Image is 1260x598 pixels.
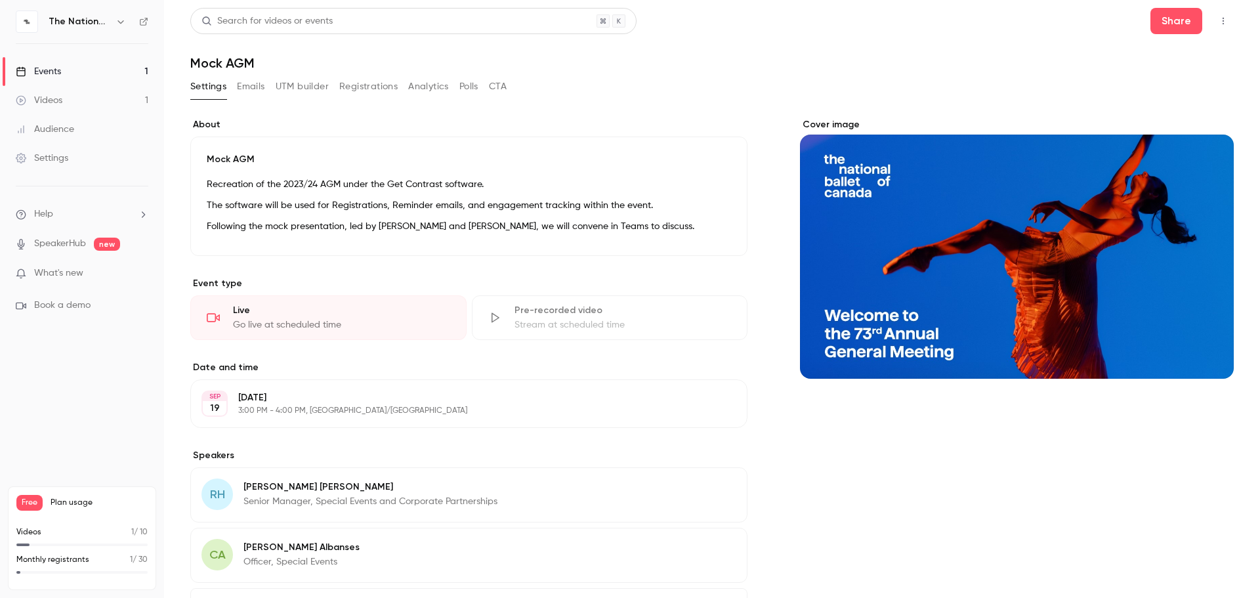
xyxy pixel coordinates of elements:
label: About [190,118,747,131]
h6: The National Ballet of Canada [49,15,110,28]
div: RH[PERSON_NAME] [PERSON_NAME]Senior Manager, Special Events and Corporate Partnerships [190,467,747,523]
p: / 10 [131,526,148,538]
label: Speakers [190,449,747,462]
button: Analytics [408,76,449,97]
span: Plan usage [51,498,148,508]
p: Following the mock presentation, led by [PERSON_NAME] and [PERSON_NAME], we will convene in Teams... [207,219,731,234]
p: Videos [16,526,41,538]
button: UTM builder [276,76,329,97]
span: Free [16,495,43,511]
label: Cover image [800,118,1234,131]
span: RH [210,486,225,503]
div: CA[PERSON_NAME] AlbansesOfficer, Special Events [190,528,747,583]
button: Emails [237,76,264,97]
button: Share [1150,8,1202,34]
p: Mock AGM [207,153,731,166]
p: 3:00 PM - 4:00 PM, [GEOGRAPHIC_DATA]/[GEOGRAPHIC_DATA] [238,406,678,416]
p: Recreation of the 2023/24 AGM under the Get Contrast software. [207,177,731,192]
button: Settings [190,76,226,97]
p: [DATE] [238,391,678,404]
div: Events [16,65,61,78]
p: [PERSON_NAME] [PERSON_NAME] [243,481,497,494]
span: CA [209,546,226,564]
button: CTA [489,76,507,97]
span: Help [34,207,53,221]
iframe: Noticeable Trigger [133,268,148,280]
div: Stream at scheduled time [514,318,732,331]
div: Pre-recorded videoStream at scheduled time [472,295,748,340]
div: Live [233,304,450,317]
div: Go live at scheduled time [233,318,450,331]
p: Event type [190,277,747,290]
img: The National Ballet of Canada [16,11,37,32]
p: [PERSON_NAME] Albanses [243,541,360,554]
div: Search for videos or events [201,14,333,28]
p: Senior Manager, Special Events and Corporate Partnerships [243,495,497,508]
p: Monthly registrants [16,554,89,566]
p: 19 [210,402,220,415]
button: Polls [459,76,478,97]
div: Settings [16,152,68,165]
span: new [94,238,120,251]
p: / 30 [130,554,148,566]
span: 1 [131,528,134,536]
div: Videos [16,94,62,107]
div: Audience [16,123,74,136]
label: Date and time [190,361,747,374]
div: SEP [203,392,226,401]
div: Pre-recorded video [514,304,732,317]
section: Cover image [800,118,1234,379]
div: LiveGo live at scheduled time [190,295,467,340]
span: What's new [34,267,83,280]
a: SpeakerHub [34,237,86,251]
button: Registrations [339,76,398,97]
span: Book a demo [34,299,91,312]
p: Officer, Special Events [243,555,360,568]
span: 1 [130,556,133,564]
p: The software will be used for Registrations, Reminder emails, and engagement tracking within the ... [207,198,731,213]
li: help-dropdown-opener [16,207,148,221]
h1: Mock AGM [190,55,1234,71]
